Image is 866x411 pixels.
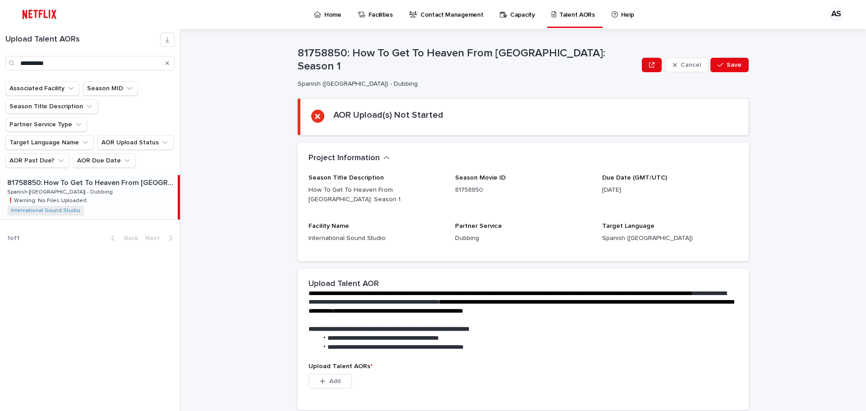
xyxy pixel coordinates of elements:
span: Target Language [602,223,654,229]
span: Add [329,378,341,384]
button: Season Title Description [5,99,98,114]
span: Save [727,62,742,68]
button: Partner Service Type [5,117,87,132]
p: Spanish ([GEOGRAPHIC_DATA]) [602,234,738,243]
p: Spanish ([GEOGRAPHIC_DATA]) - Dubbing [298,80,635,88]
button: Target Language Name [5,135,94,150]
h2: Project Information [309,153,380,163]
span: Cancel [681,62,701,68]
button: Cancel [665,58,709,72]
button: Season MID [83,81,138,96]
p: Dubbing [455,234,591,243]
h1: Upload Talent AORs [5,35,160,45]
p: How To Get To Heaven From [GEOGRAPHIC_DATA]: Season 1 [309,185,444,204]
span: Upload Talent AORs [309,363,373,369]
img: ifQbXi3ZQGMSEF7WDB7W [18,5,61,23]
button: Associated Facility [5,81,79,96]
button: Add [309,374,352,388]
button: AOR Past Due? [5,153,69,168]
span: Next [145,235,165,241]
p: 81758850: How To Get To Heaven From [GEOGRAPHIC_DATA]: Season 1 [298,47,638,73]
h2: AOR Upload(s) Not Started [333,110,443,120]
p: 81758850 [455,185,591,195]
p: 81758850: How To Get To Heaven From Belfast: Season 1 [7,177,176,187]
p: International Sound Studio [309,234,444,243]
p: [DATE] [602,185,738,195]
button: AOR Due Date [73,153,136,168]
p: Spanish ([GEOGRAPHIC_DATA]) - Dubbing [7,187,115,195]
button: Next [142,234,180,242]
button: AOR Upload Status [97,135,174,150]
button: Back [104,234,142,242]
span: Season Title Description [309,175,384,181]
p: ❗️Warning: No Files Uploaded [7,196,88,204]
a: International Sound Studio [11,208,80,214]
h2: Upload Talent AOR [309,279,379,289]
span: Due Date (GMT/UTC) [602,175,667,181]
button: Project Information [309,153,390,163]
span: Partner Service [455,223,502,229]
div: AS [829,7,843,22]
span: Facility Name [309,223,349,229]
span: Back [119,235,138,241]
input: Search [5,56,175,70]
button: Save [710,58,749,72]
span: Season Movie ID [455,175,506,181]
